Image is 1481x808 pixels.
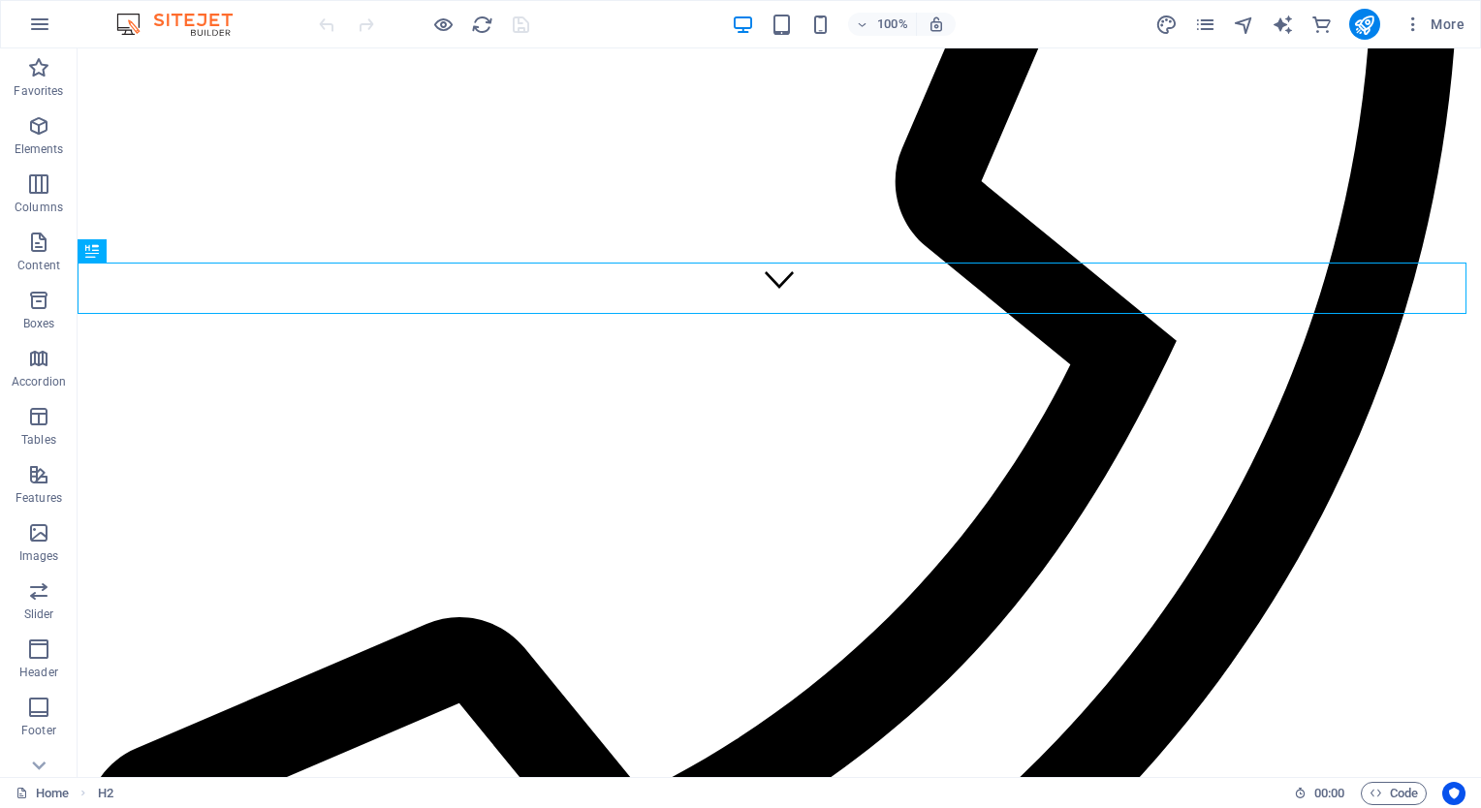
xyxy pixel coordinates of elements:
nav: breadcrumb [98,782,113,805]
button: reload [470,13,493,36]
button: publish [1349,9,1380,40]
button: Usercentrics [1442,782,1465,805]
p: Tables [21,432,56,448]
p: Elements [15,141,64,157]
button: commerce [1310,13,1334,36]
p: Favorites [14,83,63,99]
p: Content [17,258,60,273]
p: Columns [15,200,63,215]
h6: Session time [1294,782,1345,805]
i: Reload page [471,14,493,36]
button: navigator [1233,13,1256,36]
button: Click here to leave preview mode and continue editing [431,13,455,36]
a: Click to cancel selection. Double-click to open Pages [16,782,69,805]
button: design [1155,13,1179,36]
i: On resize automatically adjust zoom level to fit chosen device. [928,16,945,33]
i: Navigator [1233,14,1255,36]
button: Code [1361,782,1427,805]
i: Design (Ctrl+Alt+Y) [1155,14,1178,36]
button: text_generator [1272,13,1295,36]
button: 100% [848,13,917,36]
span: : [1328,786,1331,800]
span: 00 00 [1314,782,1344,805]
img: Editor Logo [111,13,257,36]
span: More [1403,15,1465,34]
p: Header [19,665,58,680]
h6: 100% [877,13,908,36]
p: Features [16,490,62,506]
i: Pages (Ctrl+Alt+S) [1194,14,1216,36]
p: Footer [21,723,56,738]
p: Accordion [12,374,66,389]
i: AI Writer [1272,14,1294,36]
i: Commerce [1310,14,1333,36]
p: Slider [24,606,54,622]
button: pages [1194,13,1217,36]
button: More [1396,9,1472,40]
p: Images [19,548,59,564]
span: Code [1370,782,1418,805]
p: Boxes [23,316,55,331]
span: Click to select. Double-click to edit [98,782,113,805]
i: Publish [1353,14,1375,36]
